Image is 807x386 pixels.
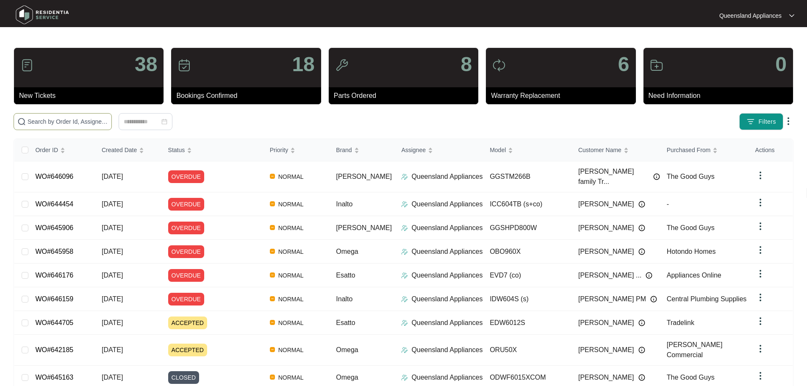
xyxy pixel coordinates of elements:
img: Vercel Logo [270,225,275,230]
img: Assigner Icon [401,296,408,303]
img: Assigner Icon [401,225,408,231]
img: Vercel Logo [270,296,275,301]
a: WO#645163 [35,374,73,381]
td: GGSTM266B [483,161,571,192]
span: [PERSON_NAME] PM [578,294,646,304]
th: Purchased From [660,139,749,161]
td: ORU50X [483,335,571,366]
img: Info icon [638,225,645,231]
img: search-icon [17,117,26,126]
img: icon [335,58,349,72]
span: ACCEPTED [168,344,207,356]
img: dropdown arrow [755,316,765,326]
img: Vercel Logo [270,249,275,254]
img: Info icon [650,296,657,303]
th: Brand [329,139,394,161]
img: Info icon [653,173,660,180]
p: Need Information [649,91,793,101]
img: dropdown arrow [755,170,765,181]
span: [PERSON_NAME] [578,199,634,209]
td: EVD7 (co) [483,264,571,287]
span: Esatto [336,319,355,326]
span: Model [490,145,506,155]
th: Created Date [95,139,161,161]
img: Info icon [638,374,645,381]
span: Omega [336,346,358,353]
td: EDW6012S [483,311,571,335]
th: Priority [263,139,330,161]
span: NORMAL [275,294,307,304]
th: Order ID [28,139,95,161]
span: NORMAL [275,172,307,182]
img: Assigner Icon [401,173,408,180]
span: Priority [270,145,288,155]
img: dropdown arrow [755,344,765,354]
img: Info icon [646,272,652,279]
a: WO#644705 [35,319,73,326]
img: dropdown arrow [755,371,765,381]
span: Created Date [102,145,137,155]
span: Hotondo Homes [667,248,716,255]
img: Vercel Logo [270,320,275,325]
p: Queensland Appliances [719,11,782,20]
img: dropdown arrow [789,14,794,18]
span: Inalto [336,200,352,208]
span: [DATE] [102,272,123,279]
span: Tradelink [667,319,694,326]
span: Central Plumbing Supplies [667,295,747,303]
td: OBO960X [483,240,571,264]
p: Queensland Appliances [411,247,483,257]
span: Order ID [35,145,58,155]
img: icon [492,58,506,72]
img: dropdown arrow [755,221,765,231]
img: Info icon [638,319,645,326]
img: Vercel Logo [270,174,275,179]
a: WO#646159 [35,295,73,303]
a: WO#642185 [35,346,73,353]
img: Vercel Logo [270,347,275,352]
span: [PERSON_NAME] [578,345,634,355]
p: Queensland Appliances [411,294,483,304]
span: The Good Guys [667,224,715,231]
span: Esatto [336,272,355,279]
span: OVERDUE [168,170,204,183]
a: WO#646096 [35,173,73,180]
td: GGSHPD800W [483,216,571,240]
span: NORMAL [275,270,307,280]
img: dropdown arrow [755,269,765,279]
img: Info icon [638,201,645,208]
img: filter icon [746,117,755,126]
span: [DATE] [102,224,123,231]
a: WO#645906 [35,224,73,231]
span: NORMAL [275,247,307,257]
p: New Tickets [19,91,164,101]
p: Queensland Appliances [411,345,483,355]
span: [PERSON_NAME] [578,247,634,257]
img: Assigner Icon [401,272,408,279]
span: NORMAL [275,223,307,233]
input: Search by Order Id, Assignee Name, Customer Name, Brand and Model [28,117,108,126]
span: The Good Guys [667,374,715,381]
span: Omega [336,248,358,255]
span: - [667,200,669,208]
p: 0 [775,54,787,75]
span: [DATE] [102,319,123,326]
img: Assigner Icon [401,374,408,381]
p: Queensland Appliances [411,318,483,328]
td: ICC604TB (s+co) [483,192,571,216]
span: CLOSED [168,371,200,384]
span: [DATE] [102,295,123,303]
p: Parts Ordered [334,91,478,101]
span: NORMAL [275,318,307,328]
th: Customer Name [571,139,660,161]
span: [PERSON_NAME] [578,372,634,383]
img: Assigner Icon [401,201,408,208]
span: OVERDUE [168,293,204,305]
span: [DATE] [102,200,123,208]
a: WO#645958 [35,248,73,255]
span: NORMAL [275,345,307,355]
img: dropdown arrow [755,245,765,255]
img: icon [650,58,663,72]
span: [PERSON_NAME] Commercial [667,341,723,358]
th: Actions [749,139,793,161]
